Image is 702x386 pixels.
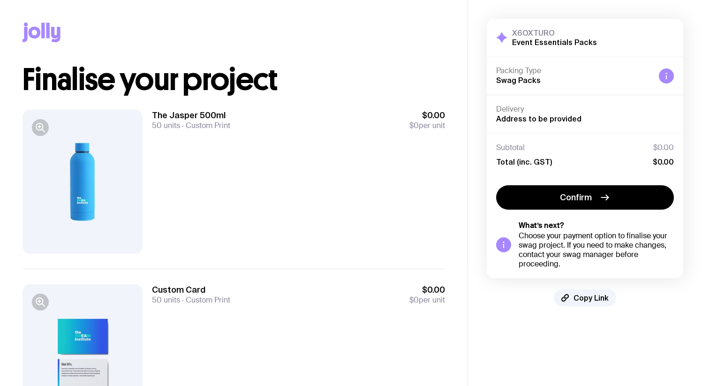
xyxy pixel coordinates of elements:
[152,295,180,305] span: 50 units
[512,38,597,47] h2: Event Essentials Packs
[519,221,674,230] h5: What’s next?
[560,192,592,203] span: Confirm
[512,28,597,38] h3: X6OXTURO
[653,157,674,167] span: $0.00
[554,289,616,306] button: Copy Link
[496,157,552,167] span: Total (inc. GST)
[152,110,230,121] h3: The Jasper 500ml
[496,114,581,123] span: Address to be provided
[496,66,651,76] h4: Packing Type
[409,284,445,295] span: $0.00
[409,295,445,305] span: per unit
[519,231,674,269] div: Choose your payment option to finalise your swag project. If you need to make changes, contact yo...
[23,65,445,95] h1: Finalise your project
[152,284,230,295] h3: Custom Card
[409,121,419,130] span: $0
[180,295,230,305] span: Custom Print
[496,105,674,114] h4: Delivery
[409,110,445,121] span: $0.00
[152,121,180,130] span: 50 units
[574,293,609,303] span: Copy Link
[409,121,445,130] span: per unit
[653,143,674,152] span: $0.00
[496,76,541,84] span: Swag Packs
[496,185,674,210] button: Confirm
[496,143,525,152] span: Subtotal
[409,295,419,305] span: $0
[180,121,230,130] span: Custom Print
